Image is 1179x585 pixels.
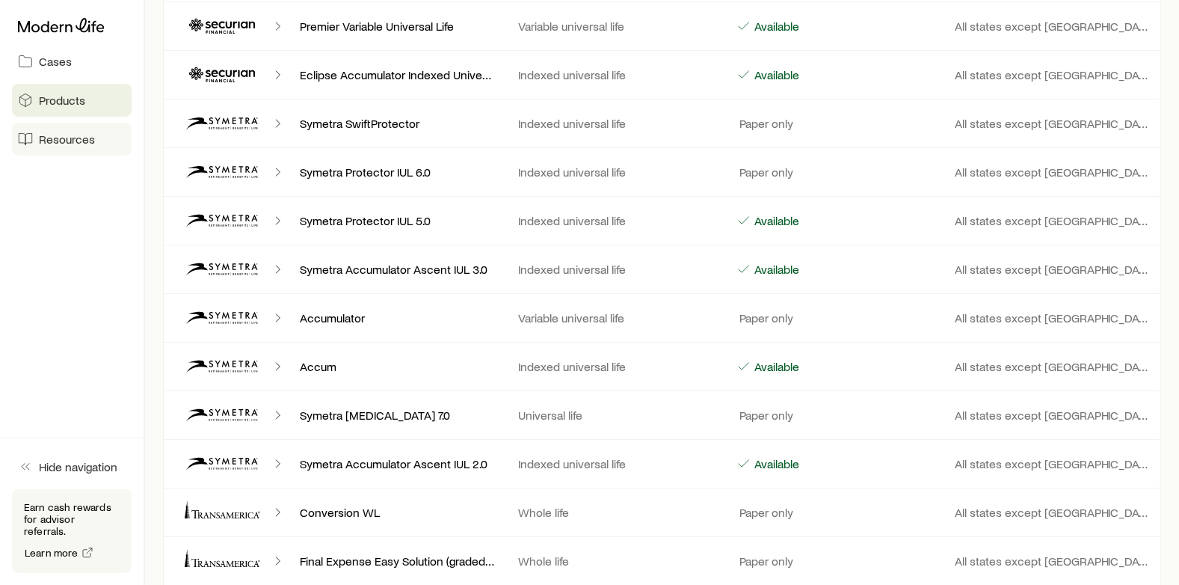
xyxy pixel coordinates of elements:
[518,408,712,423] p: Universal life
[300,359,494,374] p: Accum
[12,123,132,156] a: Resources
[300,262,494,277] p: Symetra Accumulator Ascent IUL 3.0
[955,116,1149,131] p: All states except [GEOGRAPHIC_DATA]
[300,505,494,520] p: Conversion WL
[300,310,494,325] p: Accumulator
[12,450,132,483] button: Hide navigation
[736,310,793,325] p: Paper only
[12,489,132,573] div: Earn cash rewards for advisor referrals.Learn more
[736,116,793,131] p: Paper only
[518,19,712,34] p: Variable universal life
[300,116,494,131] p: Symetra SwiftProtector
[12,84,132,117] a: Products
[736,165,793,180] p: Paper only
[24,501,120,537] p: Earn cash rewards for advisor referrals.
[518,213,712,228] p: Indexed universal life
[300,67,494,82] p: Eclipse Accumulator Indexed Universal Life
[39,93,85,108] span: Products
[751,456,799,471] p: Available
[955,554,1149,569] p: All states except [GEOGRAPHIC_DATA]
[25,548,79,558] span: Learn more
[300,456,494,471] p: Symetra Accumulator Ascent IUL 2.0
[39,54,72,69] span: Cases
[736,505,793,520] p: Paper only
[300,554,494,569] p: Final Expense Easy Solution (graded DB)
[39,132,95,147] span: Resources
[955,213,1149,228] p: All states except [GEOGRAPHIC_DATA]
[751,67,799,82] p: Available
[518,116,712,131] p: Indexed universal life
[300,213,494,228] p: Symetra Protector IUL 5.0
[736,408,793,423] p: Paper only
[955,165,1149,180] p: All states except [GEOGRAPHIC_DATA]
[955,408,1149,423] p: All states except [GEOGRAPHIC_DATA]
[300,408,494,423] p: Symetra [MEDICAL_DATA] 7.0
[955,505,1149,520] p: All states except [GEOGRAPHIC_DATA]
[518,456,712,471] p: Indexed universal life
[39,459,117,474] span: Hide navigation
[955,456,1149,471] p: All states except [GEOGRAPHIC_DATA]
[12,45,132,78] a: Cases
[955,262,1149,277] p: All states except [GEOGRAPHIC_DATA]
[751,359,799,374] p: Available
[518,505,712,520] p: Whole life
[955,359,1149,374] p: All states except [GEOGRAPHIC_DATA]
[518,67,712,82] p: Indexed universal life
[955,310,1149,325] p: All states except [GEOGRAPHIC_DATA]
[955,67,1149,82] p: All states except [GEOGRAPHIC_DATA]
[955,19,1149,34] p: All states except [GEOGRAPHIC_DATA]
[518,310,712,325] p: Variable universal life
[300,19,494,34] p: Premier Variable Universal Life
[751,262,799,277] p: Available
[518,359,712,374] p: Indexed universal life
[751,19,799,34] p: Available
[518,262,712,277] p: Indexed universal life
[518,554,712,569] p: Whole life
[518,165,712,180] p: Indexed universal life
[300,165,494,180] p: Symetra Protector IUL 6.0
[751,213,799,228] p: Available
[736,554,793,569] p: Paper only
